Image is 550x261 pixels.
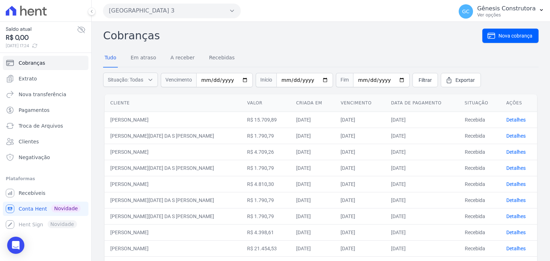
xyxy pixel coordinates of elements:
td: [DATE] [385,144,459,160]
a: Detalhes [506,133,526,139]
p: Ver opções [477,12,536,18]
td: R$ 1.790,79 [241,208,290,224]
td: [PERSON_NAME] [105,240,241,256]
a: Detalhes [506,230,526,235]
a: A receber [169,49,196,68]
a: Pagamentos [3,103,88,117]
td: [DATE] [335,112,385,128]
a: Conta Hent Novidade [3,202,88,216]
td: [DATE] [385,208,459,224]
button: Situação: Todas [103,73,158,87]
span: Pagamentos [19,107,49,114]
span: Saldo atual [6,25,77,33]
td: R$ 21.454,53 [241,240,290,256]
th: Ações [501,94,537,112]
td: [DATE] [335,160,385,176]
td: [DATE] [335,192,385,208]
span: Situação: Todas [108,76,143,83]
td: [DATE] [385,224,459,240]
td: R$ 4.810,30 [241,176,290,192]
td: Recebida [459,208,501,224]
span: [DATE] 17:24 [6,43,77,49]
a: Detalhes [506,181,526,187]
td: Recebida [459,160,501,176]
td: Recebida [459,128,501,144]
td: [DATE] [290,240,335,256]
th: Situação [459,94,501,112]
span: Recebíveis [19,189,45,197]
th: Data de pagamento [385,94,459,112]
th: Vencimento [335,94,385,112]
td: R$ 4.398,61 [241,224,290,240]
span: Filtrar [419,77,432,84]
a: Detalhes [506,149,526,155]
td: Recebida [459,112,501,128]
a: Recebidas [208,49,236,68]
td: [DATE] [290,208,335,224]
button: [GEOGRAPHIC_DATA] 3 [103,4,241,18]
td: [DATE] [385,176,459,192]
td: [DATE] [290,112,335,128]
td: [DATE] [385,160,459,176]
td: [DATE] [335,208,385,224]
span: Novidade [51,205,81,212]
a: Negativação [3,150,88,164]
a: Cobranças [3,56,88,70]
a: Exportar [441,73,481,87]
td: [PERSON_NAME][DATE] DA S [PERSON_NAME] [105,160,241,176]
td: [DATE] [335,224,385,240]
span: GC [462,9,469,14]
a: Detalhes [506,246,526,251]
td: [DATE] [290,128,335,144]
a: Detalhes [506,197,526,203]
td: R$ 15.709,89 [241,112,290,128]
span: Exportar [455,77,475,84]
div: Plataformas [6,174,86,183]
td: [DATE] [385,192,459,208]
div: Open Intercom Messenger [7,237,24,254]
span: Cobranças [19,59,45,67]
span: Início [256,73,276,87]
span: Nova transferência [19,91,66,98]
td: [DATE] [290,176,335,192]
td: [PERSON_NAME][DATE] DA S [PERSON_NAME] [105,128,241,144]
p: Gênesis Construtora [477,5,536,12]
a: Clientes [3,134,88,149]
span: Conta Hent [19,205,47,212]
td: [DATE] [290,144,335,160]
td: R$ 1.790,79 [241,192,290,208]
td: [PERSON_NAME] [105,224,241,240]
td: [PERSON_NAME][DATE] DA S [PERSON_NAME] [105,208,241,224]
td: [DATE] [290,192,335,208]
td: [DATE] [290,224,335,240]
span: Nova cobrança [498,32,532,39]
td: Recebida [459,176,501,192]
td: R$ 1.790,79 [241,128,290,144]
td: [DATE] [385,128,459,144]
span: Fim [336,73,353,87]
td: Recebida [459,240,501,256]
span: Vencimento [161,73,196,87]
td: [PERSON_NAME][DATE] DA S [PERSON_NAME] [105,192,241,208]
td: [PERSON_NAME] [105,144,241,160]
a: Nova cobrança [482,29,539,43]
td: Recebida [459,224,501,240]
a: Extrato [3,72,88,86]
a: Em atraso [129,49,158,68]
a: Filtrar [412,73,438,87]
td: [DATE] [385,112,459,128]
a: Detalhes [506,117,526,123]
td: R$ 1.790,79 [241,160,290,176]
h2: Cobranças [103,28,482,44]
td: [DATE] [335,240,385,256]
nav: Sidebar [6,56,86,232]
span: Negativação [19,154,50,161]
td: [PERSON_NAME] [105,176,241,192]
td: [PERSON_NAME] [105,112,241,128]
td: Recebida [459,192,501,208]
a: Tudo [103,49,118,68]
a: Troca de Arquivos [3,119,88,133]
a: Recebíveis [3,186,88,200]
td: Recebida [459,144,501,160]
a: Detalhes [506,213,526,219]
